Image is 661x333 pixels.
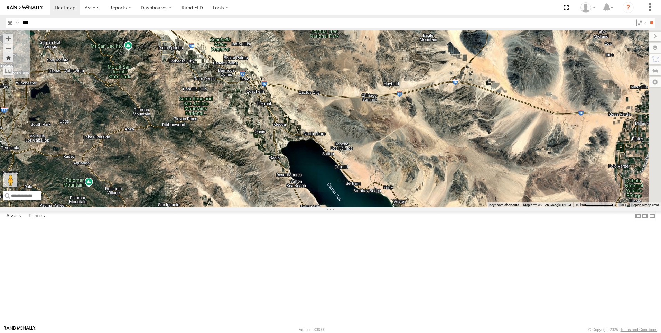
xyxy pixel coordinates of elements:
label: Measure [3,66,13,75]
button: Zoom Home [3,53,13,62]
label: Search Filter Options [633,18,648,28]
a: Visit our Website [4,326,36,333]
button: Zoom out [3,43,13,53]
i: ? [623,2,634,13]
span: Map data ©2025 Google, INEGI [523,203,571,207]
label: Fences [25,211,48,221]
a: Terms and Conditions [621,327,657,332]
button: Zoom in [3,34,13,43]
button: Keyboard shortcuts [489,202,519,207]
a: Report a map error [631,203,659,207]
div: © Copyright 2025 - [588,327,657,332]
label: Search Query [15,18,20,28]
button: Drag Pegman onto the map to open Street View [3,173,17,187]
img: rand-logo.svg [7,5,43,10]
a: Terms (opens in new tab) [619,204,626,206]
span: 10 km [575,203,585,207]
button: Map Scale: 10 km per 78 pixels [573,202,615,207]
label: Hide Summary Table [649,211,656,221]
label: Dock Summary Table to the Left [635,211,642,221]
label: Assets [3,211,25,221]
div: Version: 306.00 [299,327,325,332]
label: Dock Summary Table to the Right [642,211,649,221]
div: Norma Casillas [578,2,598,13]
label: Map Settings [649,77,661,87]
